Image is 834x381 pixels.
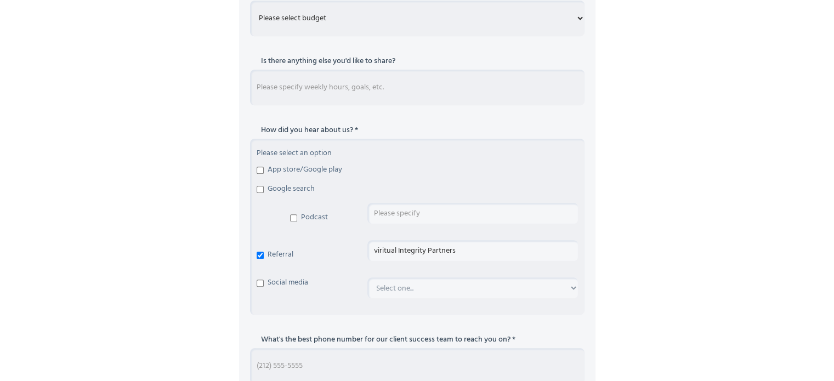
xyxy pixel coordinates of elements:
[268,184,315,195] span: Google search
[250,334,585,345] h5: What's the best phone number for our client success team to reach you on? *
[301,212,328,223] span: Podcast
[367,203,578,224] input: Please specify
[268,164,342,175] span: App store/Google play
[250,70,585,105] input: Please specify weekly hours, goals, etc.
[367,240,578,261] input: Please specify
[250,56,413,67] h5: Is there anything else you'd like to share?
[250,125,585,136] h5: How did you hear about us? *
[268,277,308,288] span: Social media
[290,214,297,221] input: Podcast
[257,186,264,193] input: Google search
[257,252,264,259] input: Referral
[257,167,264,174] input: App store/Google play
[257,148,578,159] div: Please select an option
[257,280,264,287] input: Social media
[268,249,293,260] span: Referral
